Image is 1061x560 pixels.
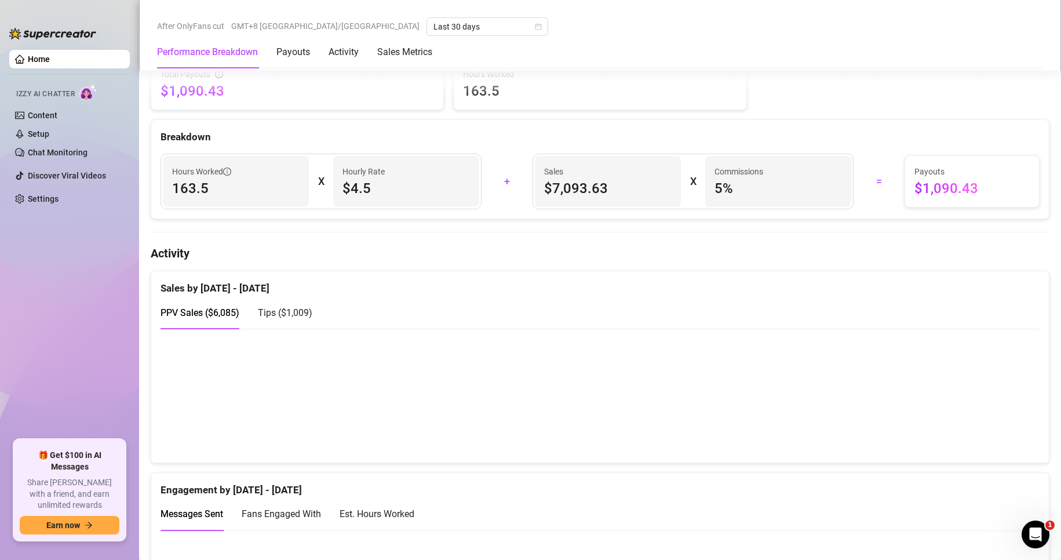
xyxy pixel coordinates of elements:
[258,307,312,318] span: Tips ( $1,009 )
[914,165,1030,178] span: Payouts
[9,28,96,39] img: logo-BBDzfeDw.svg
[340,507,414,521] div: Est. Hours Worked
[377,45,432,59] div: Sales Metrics
[276,45,310,59] div: Payouts
[161,68,210,81] span: Total Payouts
[20,450,119,472] span: 🎁 Get $100 in AI Messages
[161,82,434,100] span: $1,090.43
[79,84,97,101] img: AI Chatter
[151,245,1049,261] h4: Activity
[914,179,1030,198] span: $1,090.43
[28,148,87,157] a: Chat Monitoring
[20,477,119,511] span: Share [PERSON_NAME] with a friend, and earn unlimited rewards
[161,508,223,519] span: Messages Sent
[223,168,231,176] span: info-circle
[161,473,1040,498] div: Engagement by [DATE] - [DATE]
[231,17,420,35] span: GMT+8 [GEOGRAPHIC_DATA]/[GEOGRAPHIC_DATA]
[157,45,258,59] div: Performance Breakdown
[714,179,842,198] span: 5 %
[329,45,359,59] div: Activity
[342,179,470,198] span: $4.5
[544,165,672,178] span: Sales
[1022,521,1049,548] iframe: Intercom live chat
[215,70,223,78] span: info-circle
[85,521,93,529] span: arrow-right
[172,165,231,178] span: Hours Worked
[46,521,80,530] span: Earn now
[242,508,321,519] span: Fans Engaged With
[861,172,898,191] div: =
[342,165,385,178] article: Hourly Rate
[1045,521,1055,530] span: 1
[161,271,1040,296] div: Sales by [DATE] - [DATE]
[714,165,763,178] article: Commissions
[318,172,324,191] div: X
[161,307,239,318] span: PPV Sales ( $6,085 )
[28,111,57,120] a: Content
[433,18,541,35] span: Last 30 days
[544,179,672,198] span: $7,093.63
[157,17,224,35] span: After OnlyFans cut
[28,194,59,203] a: Settings
[172,179,300,198] span: 163.5
[20,516,119,534] button: Earn nowarrow-right
[488,172,526,191] div: +
[16,89,75,100] span: Izzy AI Chatter
[28,54,50,64] a: Home
[28,171,106,180] a: Discover Viral Videos
[28,129,49,139] a: Setup
[463,68,736,81] span: Hours Worked
[161,129,1040,145] div: Breakdown
[463,82,736,100] span: 163.5
[690,172,696,191] div: X
[535,23,542,30] span: calendar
